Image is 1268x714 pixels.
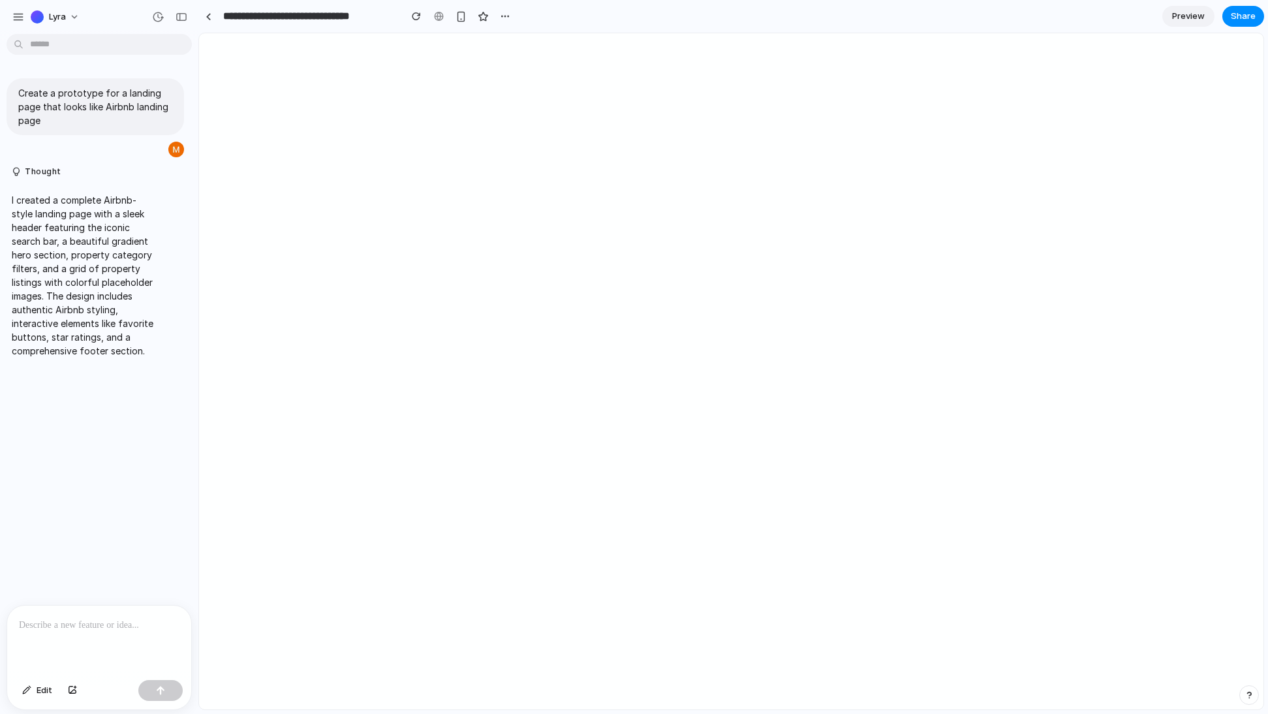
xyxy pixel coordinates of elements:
button: Share [1222,6,1264,27]
a: Preview [1162,6,1214,27]
p: I created a complete Airbnb-style landing page with a sleek header featuring the iconic search ba... [12,193,154,358]
span: Edit [37,684,52,697]
p: Create a prototype for a landing page that looks like Airbnb landing page [18,86,172,127]
button: Lyra [25,7,86,27]
span: Share [1231,10,1256,23]
span: Lyra [49,10,66,23]
button: Edit [16,680,59,701]
span: Preview [1172,10,1205,23]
